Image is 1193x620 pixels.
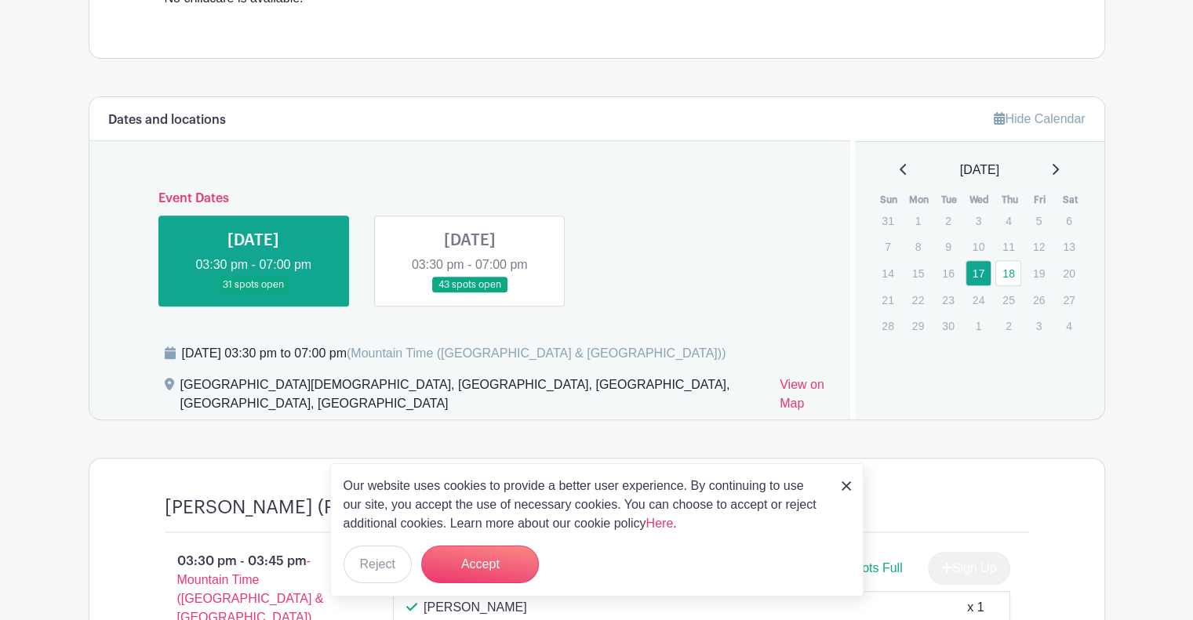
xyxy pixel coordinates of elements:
[905,314,931,338] p: 29
[995,288,1021,312] p: 25
[421,546,539,583] button: Accept
[1055,192,1086,208] th: Sat
[966,234,991,259] p: 10
[995,192,1025,208] th: Thu
[905,288,931,312] p: 22
[1026,288,1052,312] p: 26
[108,113,226,128] h6: Dates and locations
[780,375,831,419] a: View on Map
[347,346,726,360] span: (Mountain Time ([GEOGRAPHIC_DATA] & [GEOGRAPHIC_DATA]))
[934,192,965,208] th: Tue
[146,191,795,206] h6: Event Dates
[1025,192,1056,208] th: Fri
[1026,234,1052,259] p: 12
[966,208,991,233] p: 3
[1056,261,1082,285] p: 20
[960,161,999,179] span: [DATE]
[1026,208,1052,233] p: 5
[905,261,931,285] p: 15
[1026,261,1052,285] p: 19
[995,234,1021,259] p: 11
[1056,234,1082,259] p: 13
[165,496,480,519] h4: [PERSON_NAME] (PreK) [DATE] Only
[874,192,904,208] th: Sun
[1056,288,1082,312] p: 27
[994,112,1085,125] a: Hide Calendar
[1056,208,1082,233] p: 6
[966,314,991,338] p: 1
[846,561,902,575] span: Spots Full
[935,261,961,285] p: 16
[875,208,900,233] p: 31
[344,546,412,583] button: Reject
[344,477,825,533] p: Our website uses cookies to provide a better user experience. By continuing to use our site, you ...
[966,260,991,286] a: 17
[966,288,991,312] p: 24
[1056,314,1082,338] p: 4
[935,208,961,233] p: 2
[875,314,900,338] p: 28
[905,234,931,259] p: 8
[904,192,935,208] th: Mon
[995,314,1021,338] p: 2
[875,234,900,259] p: 7
[935,314,961,338] p: 30
[1026,314,1052,338] p: 3
[995,208,1021,233] p: 4
[967,598,984,617] div: x 1
[424,598,527,617] p: [PERSON_NAME]
[875,288,900,312] p: 21
[965,192,995,208] th: Wed
[995,260,1021,286] a: 18
[905,208,931,233] p: 1
[180,375,768,419] div: [GEOGRAPHIC_DATA][DEMOGRAPHIC_DATA], [GEOGRAPHIC_DATA], [GEOGRAPHIC_DATA], [GEOGRAPHIC_DATA], [GE...
[182,344,726,363] div: [DATE] 03:30 pm to 07:00 pm
[935,234,961,259] p: 9
[935,288,961,312] p: 23
[842,481,851,491] img: close_button-5f87c8562297e5c2d7936805f587ecaba9071eb48480494691a3f1689db116b3.svg
[646,517,674,530] a: Here
[875,261,900,285] p: 14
